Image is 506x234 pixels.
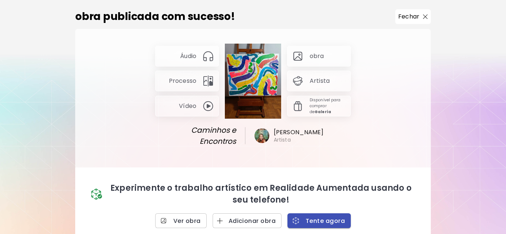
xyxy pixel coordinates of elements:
p: Disponível para comprar de [310,97,346,115]
p: Artista [310,77,330,85]
span: Ver obra [161,217,201,225]
span: Tente agora [293,217,345,225]
strong: Galería [314,109,331,115]
h6: Artista [274,136,291,143]
span: Caminhos e Encontros [168,125,236,147]
p: obra [310,52,324,60]
button: Tente agora [287,213,351,228]
p: Experimente o trabalho artístico em Realidade Aumentada usando o seu telefone! [106,182,416,206]
span: Adicionar obra [219,217,276,225]
a: Ver obra [155,213,207,228]
p: Áudio [180,52,196,60]
p: Vídeo [179,102,196,110]
button: Adicionar obra [213,213,282,228]
h6: [PERSON_NAME] [274,128,324,136]
p: Processo [169,77,196,85]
